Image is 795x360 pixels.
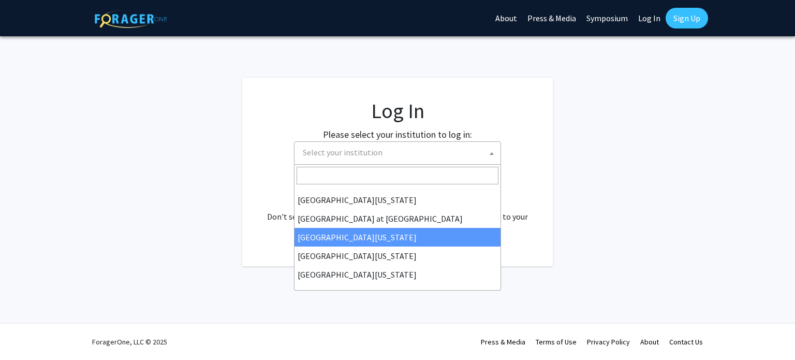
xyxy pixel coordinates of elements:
[8,313,44,352] iframe: Chat
[297,167,498,184] input: Search
[263,185,532,235] div: No account? . Don't see your institution? about bringing ForagerOne to your institution.
[303,147,382,157] span: Select your institution
[95,10,167,28] img: ForagerOne Logo
[481,337,525,347] a: Press & Media
[295,209,500,228] li: [GEOGRAPHIC_DATA] at [GEOGRAPHIC_DATA]
[299,142,500,163] span: Select your institution
[295,228,500,247] li: [GEOGRAPHIC_DATA][US_STATE]
[536,337,577,347] a: Terms of Use
[295,191,500,209] li: [GEOGRAPHIC_DATA][US_STATE]
[669,337,703,347] a: Contact Us
[295,247,500,265] li: [GEOGRAPHIC_DATA][US_STATE]
[323,127,472,141] label: Please select your institution to log in:
[295,265,500,284] li: [GEOGRAPHIC_DATA][US_STATE]
[92,324,167,360] div: ForagerOne, LLC © 2025
[295,284,500,303] li: [PERSON_NAME][GEOGRAPHIC_DATA]
[263,98,532,123] h1: Log In
[640,337,659,347] a: About
[587,337,630,347] a: Privacy Policy
[666,8,708,28] a: Sign Up
[294,141,501,165] span: Select your institution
